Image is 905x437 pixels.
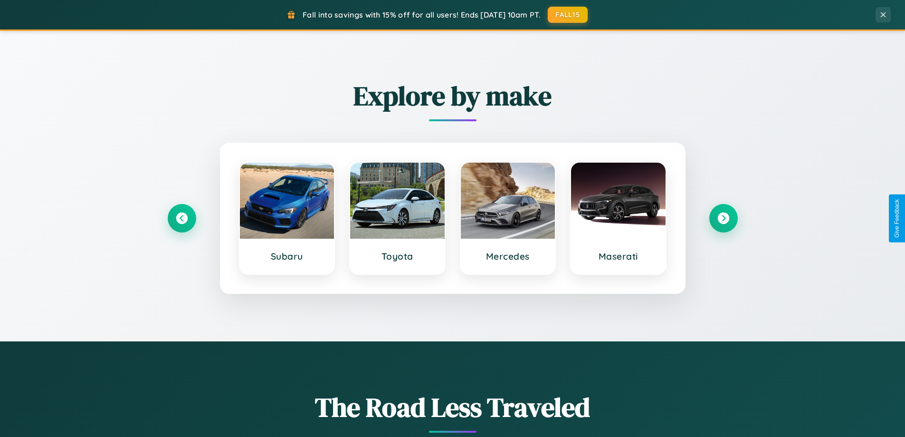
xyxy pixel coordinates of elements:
[470,251,546,262] h3: Mercedes
[548,7,588,23] button: FALL15
[168,389,738,426] h1: The Road Less Traveled
[168,78,738,114] h2: Explore by make
[360,251,435,262] h3: Toyota
[581,251,656,262] h3: Maserati
[249,251,325,262] h3: Subaru
[303,10,541,19] span: Fall into savings with 15% off for all users! Ends [DATE] 10am PT.
[894,199,900,238] div: Give Feedback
